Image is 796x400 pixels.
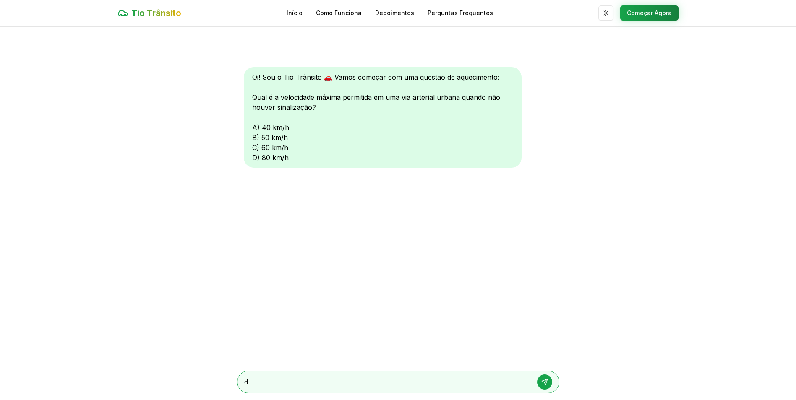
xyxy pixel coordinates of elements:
[316,9,362,17] a: Como Funciona
[287,9,303,17] a: Início
[428,9,493,17] a: Perguntas Frequentes
[131,7,181,19] span: Tio Trânsito
[244,377,529,387] textarea: d
[375,9,414,17] a: Depoimentos
[244,67,522,168] div: Oi! Sou o Tio Trânsito 🚗 Vamos começar com uma questão de aquecimento: Qual é a velocidade máxima...
[620,5,679,21] button: Começar Agora
[118,7,181,19] a: Tio Trânsito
